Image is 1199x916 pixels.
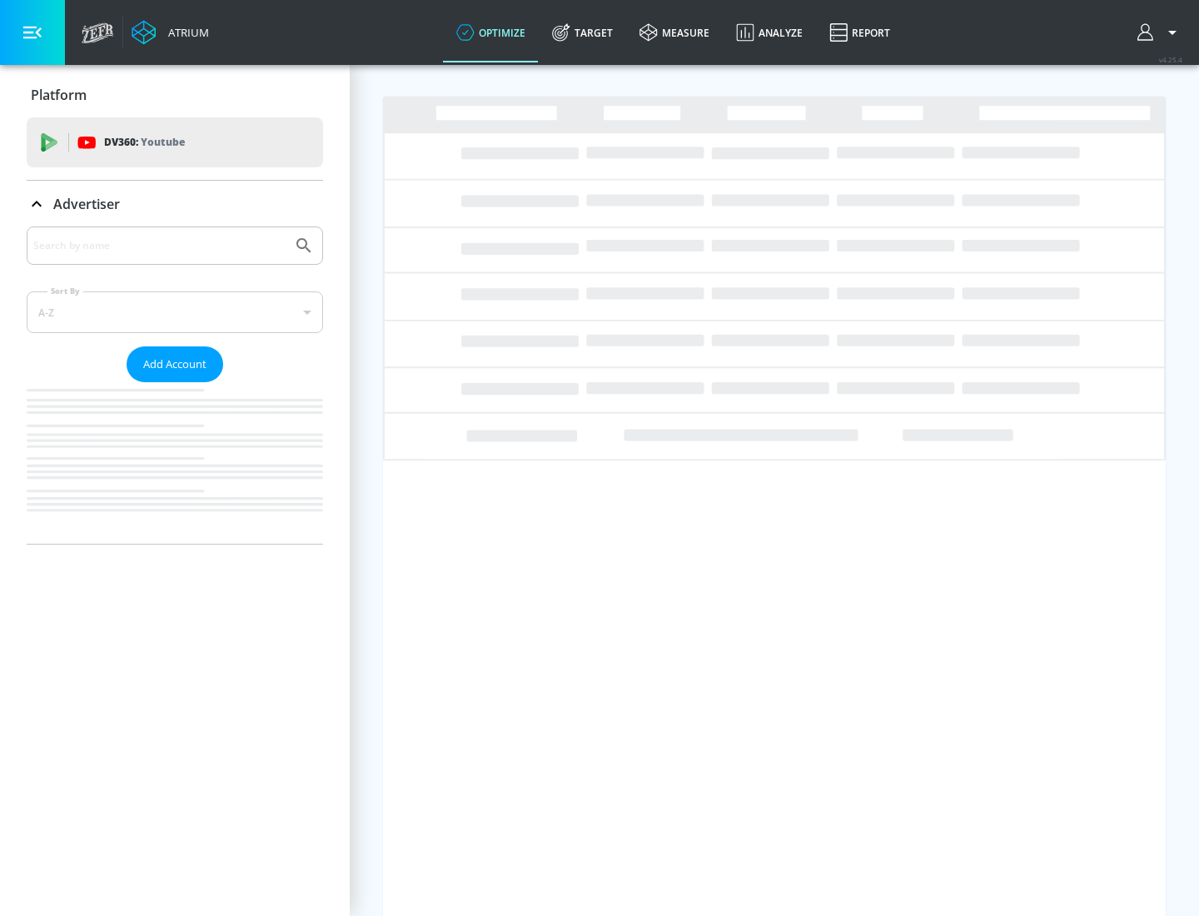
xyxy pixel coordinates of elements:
input: Search by name [33,235,286,256]
div: Platform [27,72,323,118]
label: Sort By [47,286,83,296]
span: Add Account [143,355,206,374]
p: Youtube [141,133,185,151]
a: Target [539,2,626,62]
div: Advertiser [27,227,323,544]
a: optimize [443,2,539,62]
div: Atrium [162,25,209,40]
a: Report [816,2,903,62]
p: Platform [31,86,87,104]
p: DV360: [104,133,185,152]
div: Advertiser [27,181,323,227]
div: A-Z [27,291,323,333]
button: Add Account [127,346,223,382]
p: Advertiser [53,195,120,213]
span: v 4.25.4 [1159,55,1182,64]
a: Analyze [723,2,816,62]
a: Atrium [132,20,209,45]
a: measure [626,2,723,62]
nav: list of Advertiser [27,382,323,544]
div: DV360: Youtube [27,117,323,167]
